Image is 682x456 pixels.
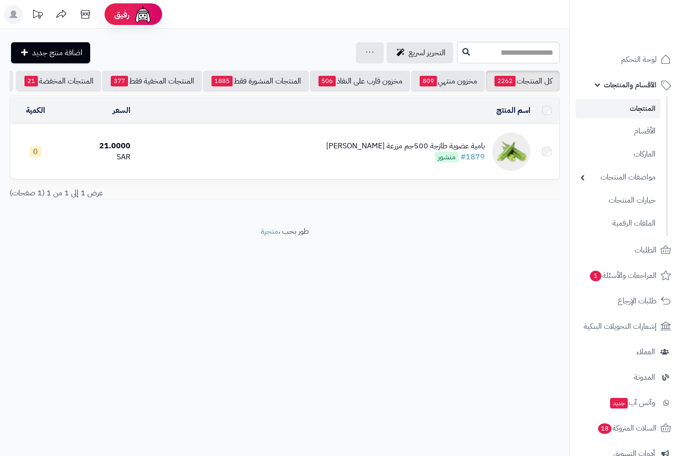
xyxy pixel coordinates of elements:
img: بامية عضوية طازجة 500جم مزرعة الشهوان [492,132,530,171]
span: 506 [318,76,336,86]
span: 809 [420,76,437,86]
span: إشعارات التحويلات البنكية [584,320,657,333]
a: العملاء [576,340,676,363]
span: 18 [598,423,611,434]
a: السعر [113,105,130,116]
span: منشور [435,152,459,162]
div: بامية عضوية طازجة 500جم مزرعة [PERSON_NAME] [326,141,485,152]
span: التحرير لسريع [409,47,446,59]
span: 1 [590,271,601,281]
img: logo-2.png [617,26,673,46]
a: كل المنتجات2262 [486,71,560,92]
a: إشعارات التحويلات البنكية [576,315,676,338]
span: طلبات الإرجاع [618,294,657,308]
div: SAR [65,152,130,163]
span: جديد [610,398,628,408]
a: السلات المتروكة18 [576,417,676,440]
a: التحرير لسريع [387,42,453,63]
a: المنتجات المخفضة21 [16,71,101,92]
span: لوحة التحكم [621,53,657,66]
span: الطلبات [635,243,657,257]
a: الكمية [26,105,45,116]
span: العملاء [636,345,655,359]
span: الأقسام والمنتجات [604,78,657,92]
a: المدونة [576,366,676,389]
img: ai-face.png [133,5,153,24]
span: 1885 [212,76,233,86]
a: طلبات الإرجاع [576,289,676,312]
a: وآتس آبجديد [576,391,676,414]
a: اسم المنتج [496,105,530,116]
a: خيارات المنتجات [576,190,660,211]
div: عرض 1 إلى 1 من 1 (1 صفحات) [2,188,285,199]
a: تحديثات المنصة [25,5,49,26]
a: مخزون منتهي809 [411,71,485,92]
a: المنتجات المخفية فقط377 [102,71,202,92]
a: مخزون قارب على النفاذ506 [310,71,410,92]
a: الأقسام [576,121,660,142]
a: #1879 [460,151,485,163]
span: المراجعات والأسئلة [589,269,657,282]
span: 2262 [494,76,516,86]
span: 21 [24,76,38,86]
a: المراجعات والأسئلة1 [576,264,676,287]
a: المنتجات [576,99,660,119]
a: اضافة منتج جديد [11,42,90,63]
span: 377 [111,76,128,86]
span: المدونة [634,371,655,384]
a: الطلبات [576,239,676,262]
span: وآتس آب [609,396,655,409]
a: الملفات الرقمية [576,213,660,234]
div: 21.0000 [65,141,130,152]
span: 0 [30,146,41,157]
a: متجرة [261,226,278,237]
a: لوحة التحكم [576,48,676,71]
a: مواصفات المنتجات [576,167,660,188]
span: السلات المتروكة [597,421,657,435]
span: اضافة منتج جديد [32,47,82,59]
span: رفيق [114,9,129,20]
a: المنتجات المنشورة فقط1885 [203,71,309,92]
a: الماركات [576,144,660,165]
